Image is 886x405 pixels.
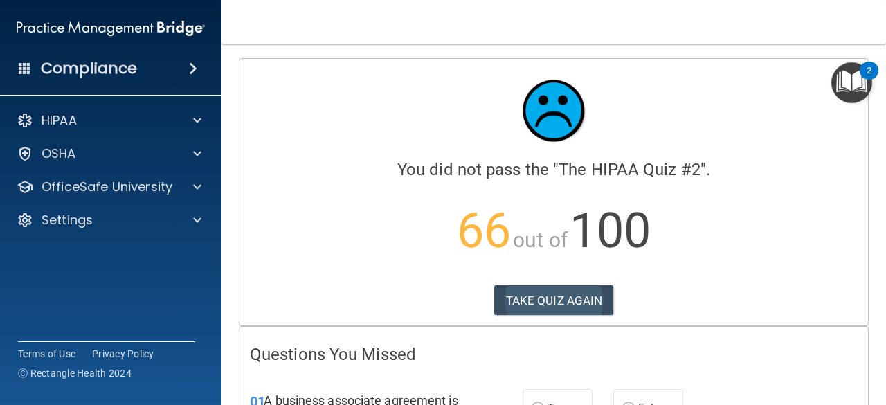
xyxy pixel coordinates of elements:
[17,112,201,129] a: HIPAA
[250,345,858,363] h4: Questions You Missed
[41,59,137,78] h4: Compliance
[559,160,700,179] span: The HIPAA Quiz #2
[250,161,858,179] h4: You did not pass the " ".
[570,202,651,259] span: 100
[457,202,511,259] span: 66
[42,179,172,195] p: OfficeSafe University
[18,366,132,380] span: Ⓒ Rectangle Health 2024
[42,145,76,162] p: OSHA
[17,212,201,228] a: Settings
[512,69,595,152] img: sad_face.ecc698e2.jpg
[17,179,201,195] a: OfficeSafe University
[18,347,75,361] a: Terms of Use
[92,347,154,361] a: Privacy Policy
[17,145,201,162] a: OSHA
[831,62,872,103] button: Open Resource Center, 2 new notifications
[647,307,869,362] iframe: Drift Widget Chat Controller
[17,15,205,42] img: PMB logo
[42,112,77,129] p: HIPAA
[494,285,614,316] button: TAKE QUIZ AGAIN
[867,71,871,89] div: 2
[513,228,568,252] span: out of
[42,212,93,228] p: Settings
